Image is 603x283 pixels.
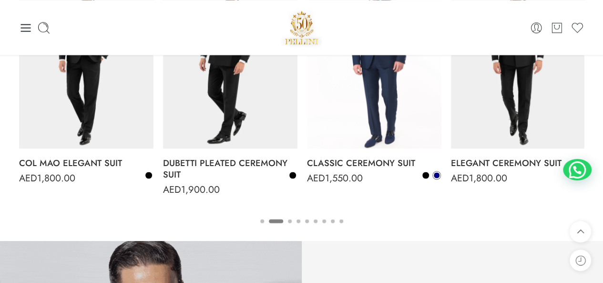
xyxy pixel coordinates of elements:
[451,171,469,185] span: AED
[163,182,181,196] span: AED
[451,171,507,185] bdi: 1,800.00
[19,171,37,185] span: AED
[432,171,441,179] a: Navy
[307,153,441,172] a: CLASSIC CEREMONY SUIT
[550,21,563,34] a: Cart
[530,21,543,34] a: Login / Register
[307,171,325,185] span: AED
[19,153,153,172] a: COL MAO ELEGANT SUIT
[288,171,297,179] a: Black
[19,171,75,185] bdi: 1,800.00
[163,153,297,184] a: DUBETTI PLEATED CEREMONY SUIT
[281,7,322,48] img: Pellini
[451,153,585,172] a: ELEGANT CEREMONY SUIT
[421,171,430,179] a: Black
[571,21,584,34] a: Wishlist
[144,171,153,179] a: Black
[307,171,363,185] bdi: 1,550.00
[163,182,220,196] bdi: 1,900.00
[281,7,322,48] a: Pellini -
